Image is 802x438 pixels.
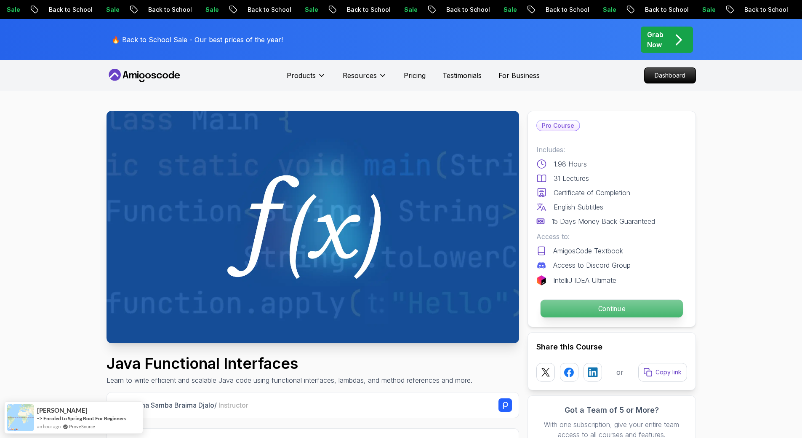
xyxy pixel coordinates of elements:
a: Pricing [404,70,426,81]
span: an hour ago [37,423,61,430]
a: Dashboard [644,67,696,83]
p: Back to School [241,5,298,14]
p: 1.98 Hours [554,159,587,169]
p: or [616,367,623,377]
p: Sale [298,5,325,14]
p: Sale [199,5,226,14]
a: For Business [498,70,540,81]
p: Back to School [42,5,99,14]
button: Copy link [638,363,687,382]
img: jetbrains logo [536,275,546,285]
p: Back to School [340,5,397,14]
button: Continue [540,299,683,318]
p: Pro Course [537,121,579,131]
p: Mama Samba Braima Djalo / [130,400,248,410]
p: Back to School [440,5,497,14]
p: Dashboard [645,68,695,83]
button: Products [287,70,326,87]
p: English Subtitles [554,202,603,212]
img: Nelson Djalo [114,399,127,412]
img: java-functional-interfaces_thumbnail [107,111,519,343]
p: Sale [397,5,424,14]
p: Back to School [738,5,795,14]
button: Resources [343,70,387,87]
p: 31 Lectures [554,173,589,183]
p: Grab Now [647,30,663,50]
p: IntelliJ IDEA Ultimate [553,275,616,285]
a: Testimonials [442,70,482,81]
p: Sale [596,5,623,14]
p: Access to Discord Group [553,260,631,270]
p: Learn to write efficient and scalable Java code using functional interfaces, lambdas, and method ... [107,375,472,385]
a: ProveSource [69,423,95,430]
p: Includes: [536,145,687,155]
p: 🔥 Back to School Sale - Our best prices of the year! [112,35,283,45]
p: Certificate of Completion [554,188,630,198]
h1: Java Functional Interfaces [107,355,472,372]
p: Sale [695,5,722,14]
span: -> [37,415,43,422]
p: 15 Days Money Back Guaranteed [552,216,655,226]
p: Continue [540,300,682,317]
p: Sale [497,5,524,14]
p: Back to School [638,5,695,14]
h3: Got a Team of 5 or More? [536,404,687,416]
h2: Share this Course [536,341,687,353]
p: Back to School [141,5,199,14]
span: Instructor [218,401,248,409]
img: provesource social proof notification image [7,404,34,431]
p: Sale [99,5,126,14]
p: Back to School [539,5,596,14]
p: Products [287,70,316,81]
p: AmigosCode Textbook [553,246,623,256]
span: [PERSON_NAME] [37,407,88,414]
p: Access to: [536,231,687,242]
a: Enroled to Spring Boot For Beginners [43,415,126,422]
p: Resources [343,70,377,81]
p: Copy link [655,368,682,376]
